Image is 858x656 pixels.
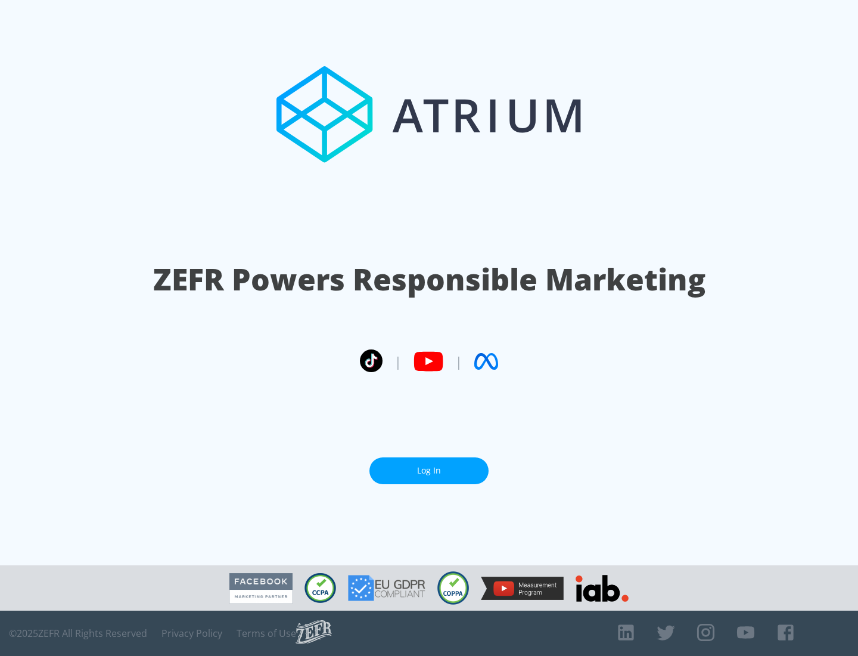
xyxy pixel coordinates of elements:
a: Terms of Use [237,627,296,639]
span: | [394,352,402,370]
span: | [455,352,462,370]
a: Log In [369,457,489,484]
img: GDPR Compliant [348,575,425,601]
img: IAB [576,575,629,602]
img: YouTube Measurement Program [481,577,564,600]
a: Privacy Policy [161,627,222,639]
img: Facebook Marketing Partner [229,573,293,604]
img: CCPA Compliant [304,573,336,603]
span: © 2025 ZEFR All Rights Reserved [9,627,147,639]
img: COPPA Compliant [437,571,469,605]
h1: ZEFR Powers Responsible Marketing [153,259,705,300]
